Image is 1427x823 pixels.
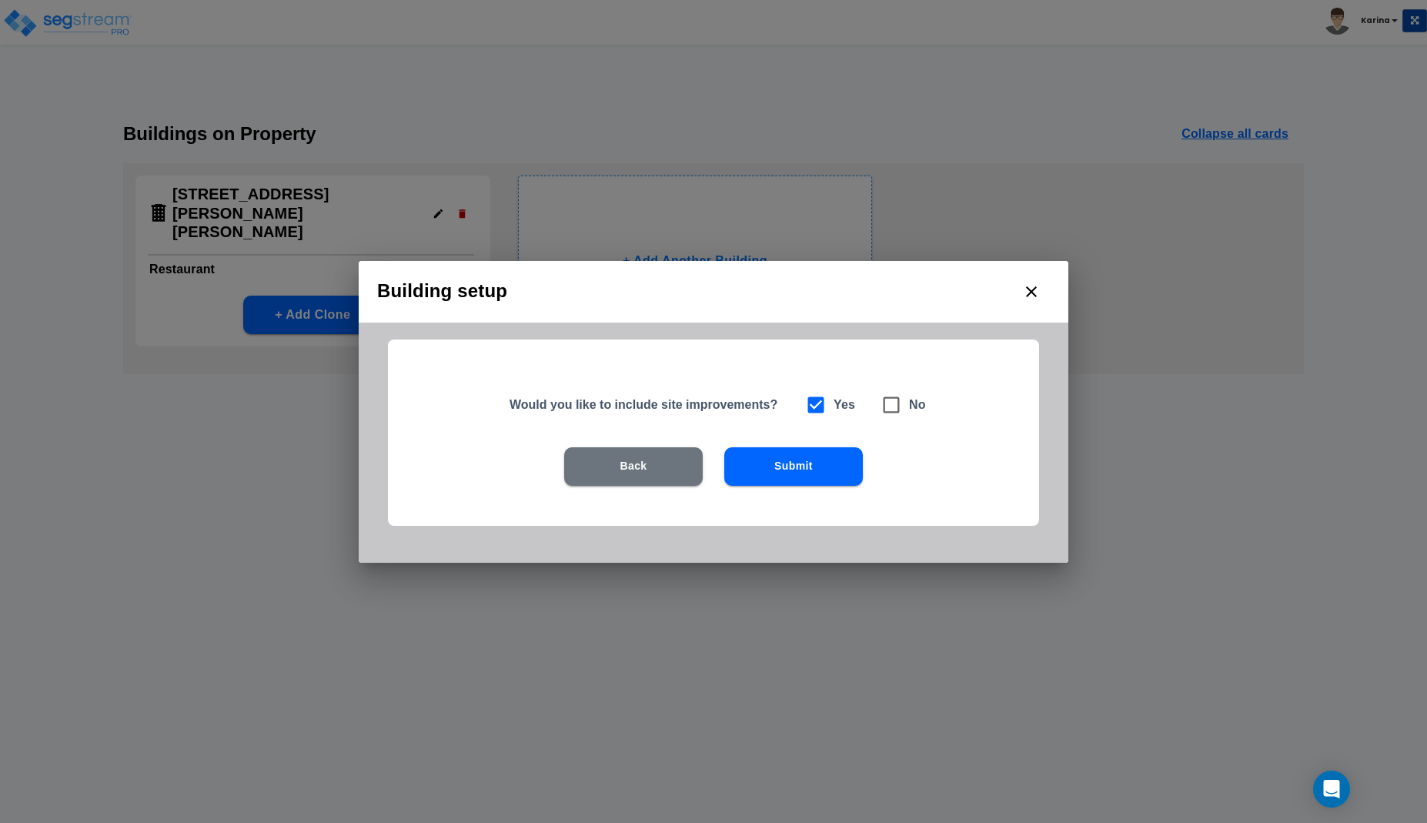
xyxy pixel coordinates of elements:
button: Back [564,447,703,486]
h5: Would you like to include site improvements? [510,396,786,413]
button: close [1013,273,1050,310]
div: Open Intercom Messenger [1313,771,1350,808]
h6: No [909,394,926,416]
h2: Building setup [359,261,1068,323]
button: Submit [724,447,863,486]
h6: Yes [834,394,855,416]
